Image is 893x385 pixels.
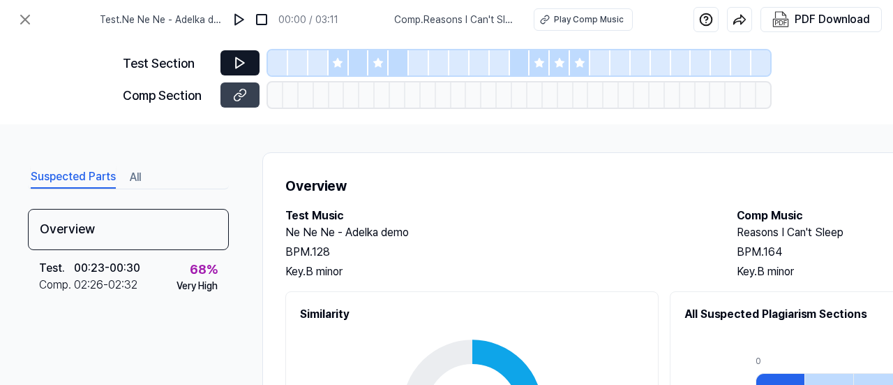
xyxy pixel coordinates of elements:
div: Test . [39,260,74,277]
button: Play Comp Music [534,8,633,31]
img: play [232,13,246,27]
div: BPM. 128 [285,244,709,261]
div: 02:26 - 02:32 [74,277,137,293]
h2: Similarity [300,306,644,323]
div: Test Section [123,54,212,73]
img: PDF Download [772,11,789,28]
button: PDF Download [770,8,873,31]
button: Suspected Parts [31,166,116,189]
h2: Test Music [285,208,709,224]
div: 00:00 / 03:11 [278,13,338,27]
div: Play Comp Music [554,13,624,26]
div: Key. B minor [285,263,709,280]
div: 68 % [190,260,218,279]
div: PDF Download [795,10,870,29]
span: Test . Ne Ne Ne - Adelka demo [100,13,223,27]
div: 00:23 - 00:30 [74,260,140,277]
div: 0 [756,355,804,368]
img: share [733,13,746,27]
span: Comp . Reasons I Can't Sleep [394,13,517,27]
div: Comp Section [123,86,212,105]
div: Very High [177,279,218,293]
h2: Ne Ne Ne - Adelka demo [285,224,709,241]
div: Comp . [39,277,74,293]
img: stop [255,13,269,27]
div: Overview [28,209,229,250]
button: All [130,166,141,189]
img: help [699,13,713,27]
